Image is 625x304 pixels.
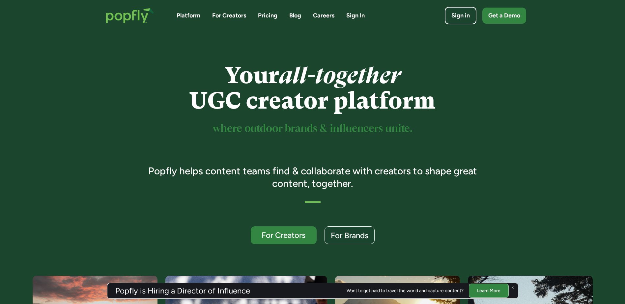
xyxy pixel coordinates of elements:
[451,12,470,20] div: Sign in
[258,12,277,20] a: Pricing
[325,226,375,244] a: For Brands
[488,12,520,20] div: Get a Demo
[482,8,526,24] a: Get a Demo
[279,62,401,89] em: all-together
[139,165,486,190] h3: Popfly helps content teams find & collaborate with creators to shape great content, together.
[289,12,301,20] a: Blog
[257,231,311,239] div: For Creators
[347,288,464,293] div: Want to get paid to travel the world and capture content?
[115,287,250,295] h3: Popfly is Hiring a Director of Influence
[469,284,509,298] a: Learn More
[212,12,246,20] a: For Creators
[177,12,200,20] a: Platform
[445,7,476,24] a: Sign in
[331,231,368,240] div: For Brands
[251,226,317,244] a: For Creators
[139,63,486,114] h1: Your UGC creator platform
[213,124,412,134] sup: where outdoor brands & influencers unite.
[313,12,334,20] a: Careers
[99,1,161,30] a: home
[346,12,365,20] a: Sign In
